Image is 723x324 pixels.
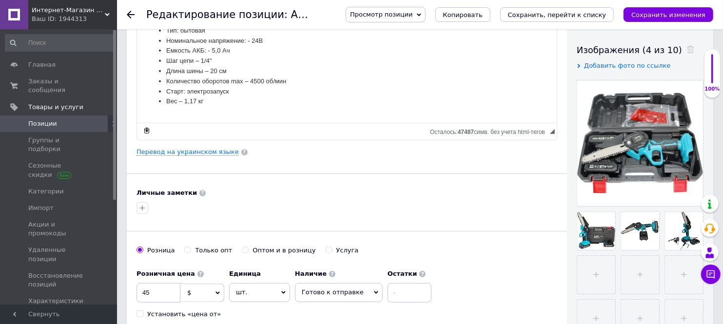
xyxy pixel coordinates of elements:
span: Удаленные позиции [28,246,90,263]
span: Добавить фото по ссылке [584,62,671,69]
div: Розница [147,246,175,255]
span: 47487 [458,129,474,135]
span: Восстановление позиций [28,271,90,289]
span: Сезонные скидки [28,161,90,179]
span: Готово к отправке [302,288,364,296]
input: - [388,283,431,303]
i: Сохранить, перейти к списку [508,11,606,19]
a: Сделать резервную копию сейчас [141,125,152,136]
div: Подсчет символов [430,126,550,135]
div: Изображения (4 из 10) [577,44,703,56]
div: 100% Качество заполнения [704,49,721,98]
span: шт. [229,283,290,302]
div: Оптом и в розницу [253,246,315,255]
div: Установить «цена от» [147,310,221,319]
div: Услуга [336,246,359,255]
span: $ [187,289,191,296]
span: Копировать [443,11,483,19]
span: Характеристики [28,297,83,305]
span: Главная [28,60,56,69]
div: 100% [704,86,720,93]
span: Акции и промокоды [28,220,90,238]
button: Чат с покупателем [701,265,721,284]
button: Сохранить, перейти к списку [500,7,614,22]
i: Сохранить изменения [631,11,705,19]
button: Копировать [435,7,490,22]
span: Интернет-Магазин "Бездельник" [32,6,105,15]
b: Розничная цена [137,270,195,277]
input: Поиск [5,34,115,52]
b: Остатки [388,270,417,277]
b: Личные заметки [137,189,197,196]
div: Только опт [195,246,232,255]
span: Позиции [28,119,57,128]
span: Группы и подборки [28,136,90,153]
span: Товары и услуги [28,103,83,112]
a: Перевод на украинском языке [137,148,239,156]
span: Категории [28,187,64,196]
b: Единица [229,270,261,277]
span: Импорт [28,204,54,212]
div: Вернуться назад [127,11,135,19]
span: Заказы и сообщения [28,77,90,95]
span: Перетащите для изменения размера [550,129,555,134]
iframe: Визуальный текстовый редактор, A4B6D139-AA2E-44C3-8BE3-831F900B751E [137,1,557,123]
input: 0 [137,283,180,303]
b: Наличие [295,270,327,277]
button: Сохранить изменения [624,7,713,22]
div: Ваш ID: 1944313 [32,15,117,23]
span: Просмотр позиции [350,11,412,18]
